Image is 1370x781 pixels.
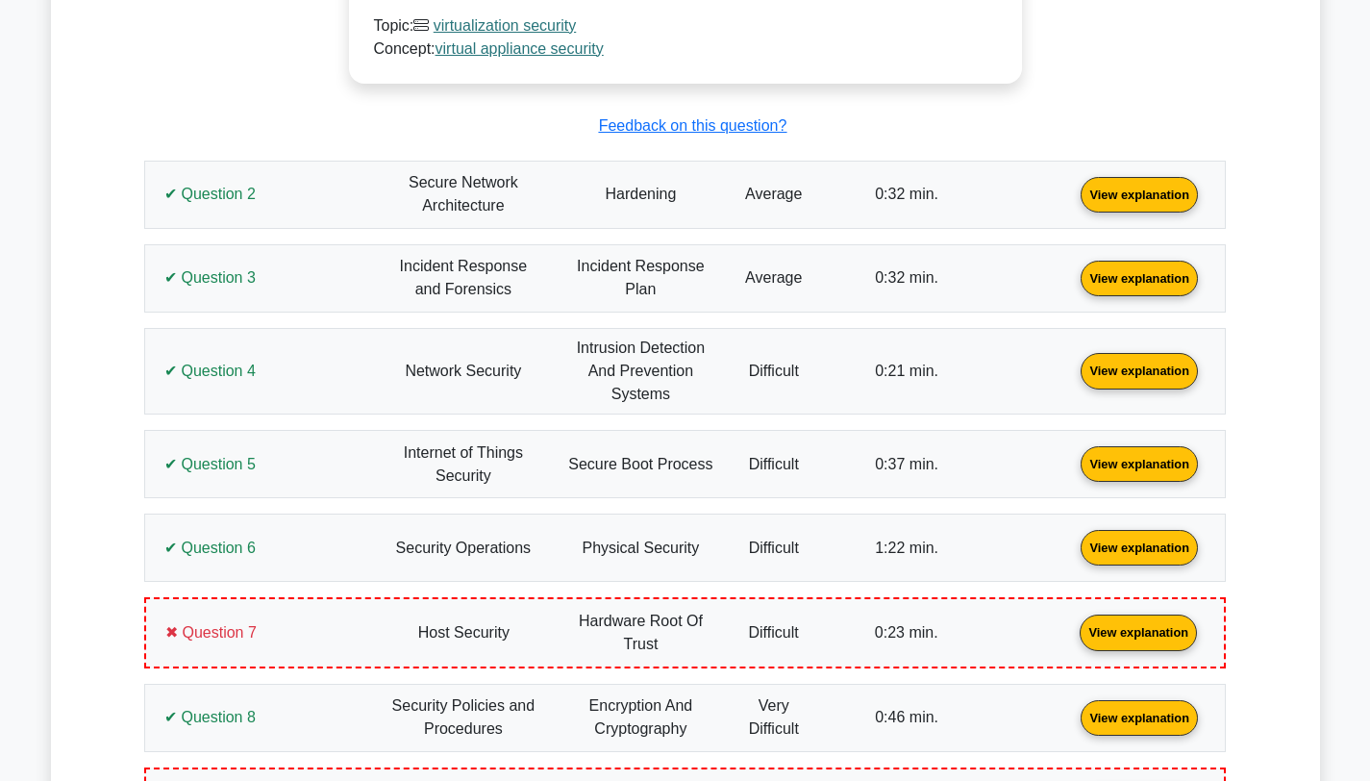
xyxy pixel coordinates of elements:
[1073,362,1206,378] a: View explanation
[374,38,997,61] div: Concept:
[1073,455,1206,471] a: View explanation
[1073,539,1206,555] a: View explanation
[434,17,577,34] a: virtualization security
[1073,269,1206,286] a: View explanation
[1073,185,1206,201] a: View explanation
[1072,623,1205,640] a: View explanation
[374,14,997,38] div: Topic:
[599,117,787,134] a: Feedback on this question?
[1073,708,1206,724] a: View explanation
[436,40,604,57] a: virtual appliance security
